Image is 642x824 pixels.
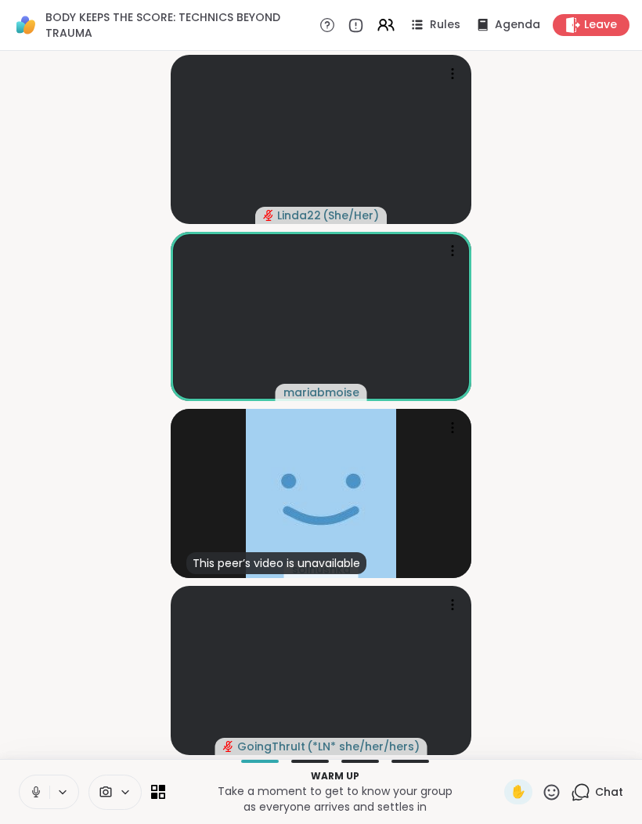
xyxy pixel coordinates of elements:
[175,783,495,815] p: Take a moment to get to know your group as everyone arrives and settles in
[307,739,420,754] span: ( *LN* she/her/hers )
[223,741,234,752] span: audio-muted
[246,409,396,578] img: solnushka
[584,17,617,33] span: Leave
[283,385,359,400] span: mariabmoise
[237,739,305,754] span: GoingThruIt
[510,782,526,801] span: ✋
[263,210,274,221] span: audio-muted
[323,208,379,223] span: ( She/Her )
[430,17,460,33] span: Rules
[175,769,495,783] p: Warm up
[495,17,540,33] span: Agenda
[13,12,39,38] img: ShareWell Logomark
[595,784,623,800] span: Chat
[45,9,305,41] span: BODY KEEPS THE SCORE: TECHNICS BEYOND TRAUMA
[277,208,321,223] span: Linda22
[186,552,366,574] div: This peer’s video is unavailable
